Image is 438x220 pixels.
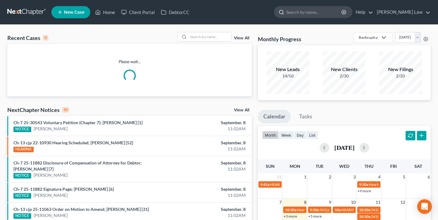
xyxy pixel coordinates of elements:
[279,131,294,139] button: week
[260,182,269,187] span: 9:45a
[13,127,31,132] div: NOTICE
[417,199,432,214] div: Open Intercom Messenger
[377,173,381,181] span: 4
[284,214,297,218] a: +3 more
[323,66,366,73] div: New Clients
[270,182,347,187] span: HEARING IS CONTINUED for [PERSON_NAME]
[371,214,430,219] span: 341(a) meeting for [PERSON_NAME]
[34,212,68,218] a: [PERSON_NAME]
[7,34,48,41] div: Recent Cases
[118,7,158,18] a: Client Portal
[34,126,68,132] a: [PERSON_NAME]
[400,199,406,206] span: 12
[34,192,68,198] a: [PERSON_NAME]
[13,193,31,199] div: NOTICE
[172,140,246,146] div: September, 8
[297,207,345,212] span: Hearing for [PERSON_NAME]
[258,110,291,123] a: Calendar
[13,213,31,219] div: NOTICE
[92,7,118,18] a: Home
[286,6,342,18] input: Search by name...
[379,73,422,79] div: 2/20
[390,164,397,169] span: Fri
[320,207,379,212] span: 341(a) meeting for [PERSON_NAME]
[172,160,246,166] div: September, 8
[353,173,356,181] span: 3
[359,214,370,219] span: 10:30a
[308,214,322,218] a: +5 more
[303,199,307,206] span: 8
[334,144,354,151] h2: [DATE]
[328,173,332,181] span: 2
[359,35,378,40] div: Bankruptcy
[350,199,356,206] span: 10
[374,7,430,18] a: [PERSON_NAME] Law
[13,186,114,192] a: Ch-7 25-11882 Signature Page; [PERSON_NAME] [6]
[266,73,309,79] div: 14/50
[172,192,246,198] div: 11:02AM
[188,32,231,41] input: Search by name...
[290,164,300,169] span: Mon
[234,108,249,112] a: View All
[294,110,318,123] a: Tasks
[62,107,69,113] div: 10
[13,207,149,212] a: Ch-13 cjp 25-11063 Order on Motion to Amend; [PERSON_NAME] [31]
[13,140,133,145] a: Ch-13 cjp 22-10930 Hearing Scheduled; [PERSON_NAME] [52]
[13,147,34,152] div: HEARING
[276,173,282,181] span: 31
[266,164,275,169] span: Sun
[266,66,309,73] div: New Leads
[172,166,246,172] div: 11:02AM
[158,7,192,18] a: DebtorCC
[172,186,246,192] div: September, 8
[323,73,366,79] div: 2/30
[371,207,430,212] span: 341(a) meeting for [PERSON_NAME]
[425,199,431,206] span: 13
[306,131,318,139] button: list
[34,172,68,178] a: [PERSON_NAME]
[316,164,324,169] span: Tue
[172,206,246,212] div: September, 8
[414,164,422,169] span: Sat
[359,207,370,212] span: 10:30a
[379,66,422,73] div: New Filings
[358,189,371,193] a: +9 more
[359,182,368,187] span: 9:30a
[43,35,48,41] div: 0
[172,146,246,152] div: 11:02AM
[279,199,282,206] span: 7
[294,131,306,139] button: day
[13,160,142,171] a: Ch-7 25-11882 Disclosure of Compensation of Attorney for Debtor; [PERSON_NAME] [7]
[172,120,246,126] div: September, 8
[13,120,143,125] a: Ch-7 25-30543 Voluntary Petition (Chapter 7); [PERSON_NAME] [1]
[234,36,249,40] a: View All
[353,7,373,18] a: Help
[427,173,431,181] span: 6
[341,207,393,212] span: HEARING for [PERSON_NAME]
[13,173,31,179] div: NOTICE
[335,207,341,212] span: 10a
[7,106,69,114] div: NextChapter Notices
[339,164,349,169] span: Wed
[402,173,406,181] span: 5
[172,126,246,132] div: 11:02AM
[285,207,296,212] span: 10:30a
[262,131,279,139] button: month
[7,59,252,65] p: Please wait...
[258,35,301,43] h3: Monthly Progress
[303,173,307,181] span: 1
[64,10,84,15] span: New Case
[172,212,246,218] div: 11:02AM
[365,164,373,169] span: Thu
[328,199,332,206] span: 9
[310,207,319,212] span: 9:30a
[369,182,417,187] span: Hearing for [PERSON_NAME]
[375,199,381,206] span: 11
